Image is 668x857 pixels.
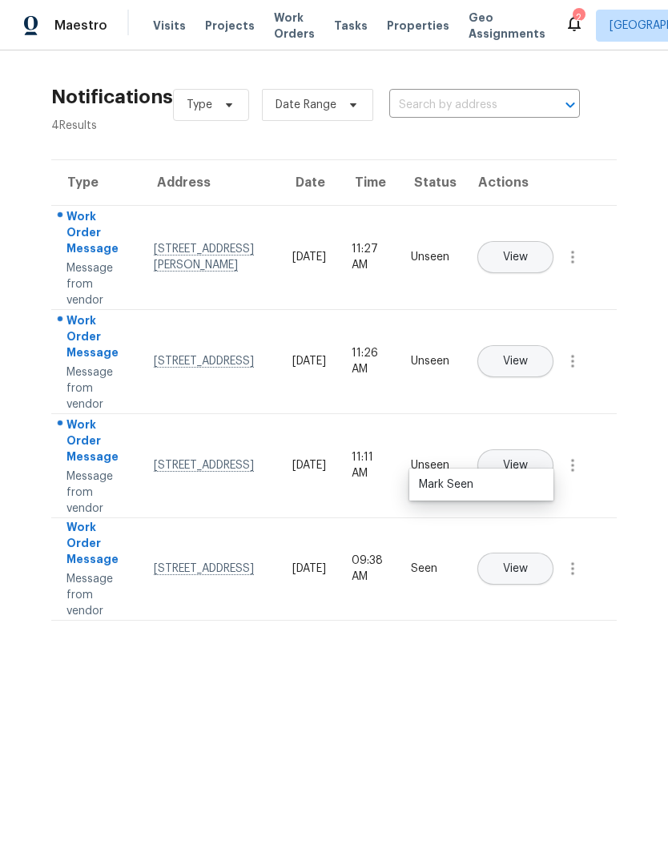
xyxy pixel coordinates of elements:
[51,160,141,205] th: Type
[469,10,545,42] span: Geo Assignments
[352,241,385,273] div: 11:27 AM
[66,571,128,619] div: Message from vendor
[66,519,128,571] div: Work Order Message
[559,94,581,116] button: Open
[339,160,398,205] th: Time
[477,449,553,481] button: View
[387,18,449,34] span: Properties
[292,353,326,369] div: [DATE]
[411,249,449,265] div: Unseen
[352,449,385,481] div: 11:11 AM
[66,364,128,412] div: Message from vendor
[352,553,385,585] div: 09:38 AM
[411,353,449,369] div: Unseen
[51,118,173,134] div: 4 Results
[54,18,107,34] span: Maestro
[462,160,617,205] th: Actions
[66,469,128,517] div: Message from vendor
[503,460,528,472] span: View
[503,356,528,368] span: View
[292,457,326,473] div: [DATE]
[411,561,449,577] div: Seen
[477,241,553,273] button: View
[573,10,584,26] div: 2
[66,260,128,308] div: Message from vendor
[503,251,528,264] span: View
[477,553,553,585] button: View
[352,345,385,377] div: 11:26 AM
[66,208,128,260] div: Work Order Message
[187,97,212,113] span: Type
[398,160,462,205] th: Status
[205,18,255,34] span: Projects
[419,477,544,493] div: Mark Seen
[280,160,339,205] th: Date
[276,97,336,113] span: Date Range
[477,345,553,377] button: View
[153,18,186,34] span: Visits
[141,160,279,205] th: Address
[292,561,326,577] div: [DATE]
[411,457,449,473] div: Unseen
[66,416,128,469] div: Work Order Message
[51,89,173,105] h2: Notifications
[334,20,368,31] span: Tasks
[292,249,326,265] div: [DATE]
[66,312,128,364] div: Work Order Message
[503,563,528,575] span: View
[274,10,315,42] span: Work Orders
[389,93,535,118] input: Search by address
